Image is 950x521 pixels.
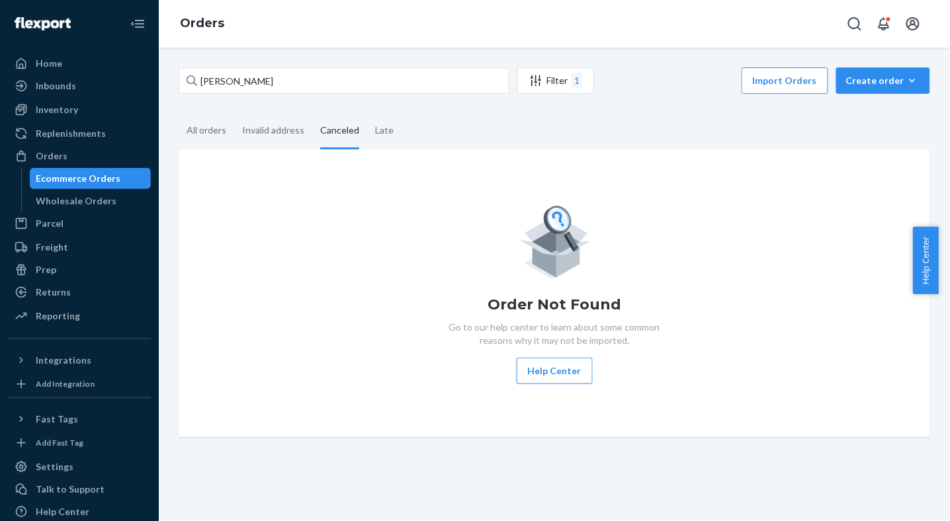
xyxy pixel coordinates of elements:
div: Late [375,113,394,147]
button: Filter [517,67,594,94]
a: Ecommerce Orders [30,168,151,189]
div: Integrations [36,354,91,367]
div: Reporting [36,309,80,323]
a: Add Integration [8,376,151,392]
button: Create order [836,67,930,94]
div: Inventory [36,103,78,116]
a: Talk to Support [8,479,151,500]
div: Settings [36,460,73,473]
div: Returns [36,286,71,299]
div: Replenishments [36,127,106,140]
img: Empty list [519,202,591,278]
a: Orders [180,16,224,30]
div: Invalid address [242,113,304,147]
div: Orders [36,149,67,163]
ol: breadcrumbs [169,5,235,43]
a: Returns [8,282,151,303]
a: Reporting [8,305,151,327]
div: Fast Tags [36,413,78,426]
button: Integrations [8,350,151,371]
button: Fast Tags [8,409,151,430]
div: 1 [572,73,582,89]
img: Flexport logo [15,17,71,30]
a: Inventory [8,99,151,120]
button: Open Search Box [842,11,868,37]
a: Home [8,53,151,74]
div: Freight [36,241,68,254]
div: Help Center [36,505,89,518]
p: Go to our help center to learn about some common reasons why it may not be imported. [439,321,670,347]
button: Open notifications [871,11,897,37]
a: Freight [8,237,151,258]
button: Open account menu [900,11,926,37]
a: Replenishments [8,123,151,144]
button: Help Center [913,227,939,294]
div: Canceled [320,113,359,149]
a: Add Fast Tag [8,435,151,451]
div: Create order [846,74,920,87]
button: Help Center [517,358,593,384]
div: Prep [36,263,56,276]
div: Home [36,57,62,70]
a: Prep [8,259,151,280]
a: Orders [8,145,151,167]
div: Parcel [36,217,64,230]
div: Filter [518,73,593,89]
a: Wholesale Orders [30,190,151,212]
a: Inbounds [8,75,151,97]
div: Ecommerce Orders [36,172,121,185]
a: Settings [8,456,151,477]
div: Add Fast Tag [36,437,83,448]
div: Wholesale Orders [36,194,117,208]
div: Talk to Support [36,483,105,496]
h1: Order Not Found [488,294,621,315]
div: Inbounds [36,79,76,93]
button: Close Navigation [124,11,151,37]
button: Import Orders [742,67,828,94]
div: Add Integration [36,378,95,389]
input: Search orders [179,67,509,94]
a: Parcel [8,213,151,234]
div: All orders [187,113,226,147]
